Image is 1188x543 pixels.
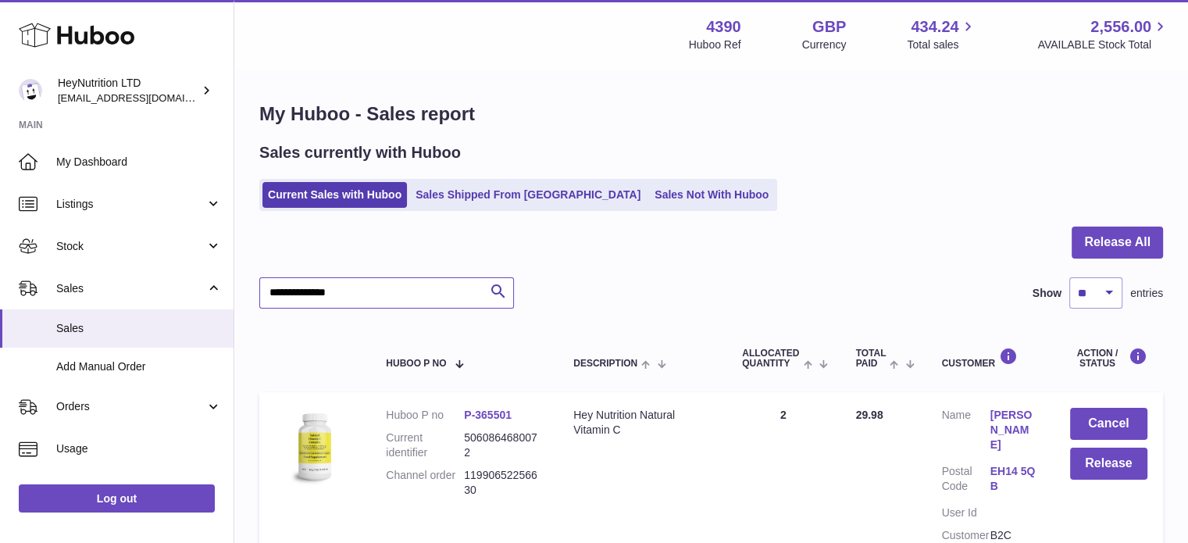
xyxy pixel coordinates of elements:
[855,348,886,369] span: Total paid
[1090,16,1151,38] span: 2,556.00
[573,408,711,438] div: Hey Nutrition Natural Vitamin C
[56,155,222,170] span: My Dashboard
[464,430,542,460] dd: 5060864680072
[942,408,990,456] dt: Name
[812,16,846,38] strong: GBP
[56,359,222,374] span: Add Manual Order
[19,79,42,102] img: info@heynutrition.com
[56,321,222,336] span: Sales
[990,464,1039,494] a: EH14 5QB
[275,408,353,486] img: 43901725566864.jpeg
[1070,448,1147,480] button: Release
[942,464,990,498] dt: Postal Code
[855,409,883,421] span: 29.98
[802,38,847,52] div: Currency
[58,91,230,104] span: [EMAIL_ADDRESS][DOMAIN_NAME]
[1072,227,1163,259] button: Release All
[907,16,976,52] a: 434.24 Total sales
[386,468,464,498] dt: Channel order
[464,409,512,421] a: P-365501
[386,408,464,423] dt: Huboo P no
[706,16,741,38] strong: 4390
[1037,38,1169,52] span: AVAILABLE Stock Total
[259,102,1163,127] h1: My Huboo - Sales report
[56,399,205,414] span: Orders
[1037,16,1169,52] a: 2,556.00 AVAILABLE Stock Total
[942,348,1039,369] div: Customer
[1033,286,1061,301] label: Show
[56,197,205,212] span: Listings
[689,38,741,52] div: Huboo Ref
[58,76,198,105] div: HeyNutrition LTD
[56,281,205,296] span: Sales
[1130,286,1163,301] span: entries
[56,239,205,254] span: Stock
[262,182,407,208] a: Current Sales with Huboo
[1070,408,1147,440] button: Cancel
[464,468,542,498] dd: 11990652256630
[649,182,774,208] a: Sales Not With Huboo
[573,359,637,369] span: Description
[942,505,990,520] dt: User Id
[56,441,222,456] span: Usage
[742,348,800,369] span: ALLOCATED Quantity
[259,142,461,163] h2: Sales currently with Huboo
[386,430,464,460] dt: Current identifier
[990,408,1039,452] a: [PERSON_NAME]
[410,182,646,208] a: Sales Shipped From [GEOGRAPHIC_DATA]
[19,484,215,513] a: Log out
[1070,348,1147,369] div: Action / Status
[907,38,976,52] span: Total sales
[911,16,958,38] span: 434.24
[386,359,446,369] span: Huboo P no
